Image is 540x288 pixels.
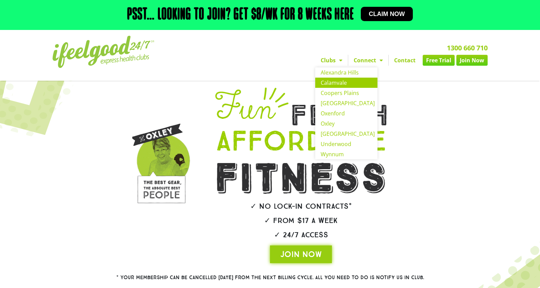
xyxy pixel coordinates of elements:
[361,7,413,21] a: Claim now
[369,11,405,17] span: Claim now
[196,203,406,210] h2: ✓ No lock-in contracts*
[207,55,488,66] nav: Menu
[315,139,377,149] a: Underwood
[315,118,377,129] a: Oxley
[127,7,354,23] h2: Psst… Looking to join? Get $8/wk for 8 weeks here
[196,217,406,224] h2: ✓ From $17 a week
[423,55,455,66] a: Free Trial
[270,245,332,263] a: JOIN NOW
[456,55,488,66] a: Join Now
[389,55,421,66] a: Contact
[315,78,377,88] a: Calamvale
[348,55,388,66] a: Connect
[315,108,377,118] a: Oxenford
[315,67,377,78] a: Alexandra Hills
[315,55,348,66] a: Clubs
[315,98,377,108] a: [GEOGRAPHIC_DATA]
[315,129,377,139] a: [GEOGRAPHIC_DATA]
[315,67,377,159] ul: Clubs
[315,149,377,159] a: Wynnum
[196,231,406,239] h2: ✓ 24/7 Access
[315,88,377,98] a: Coopers Plains
[91,275,449,280] h2: * Your membership can be cancelled [DATE] from the next billing cycle. All you need to do is noti...
[447,43,488,52] a: 1300 660 710
[280,249,322,260] span: JOIN NOW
